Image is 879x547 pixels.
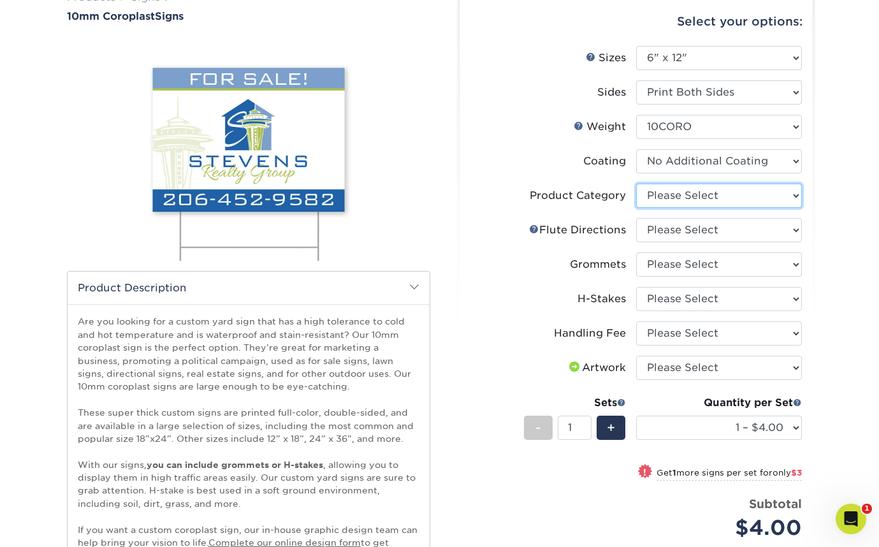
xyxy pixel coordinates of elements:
span: - [535,418,541,437]
div: Sets [524,395,626,411]
h1: Signs [67,10,430,22]
span: only [773,468,802,478]
div: Product Category [530,188,626,203]
span: 1 [862,504,872,514]
a: 10mm CoroplastSigns [67,10,430,22]
span: $3 [791,468,802,478]
div: Coating [583,154,626,169]
div: Artwork [567,360,626,376]
div: H-Stakes [578,291,626,307]
div: Sides [597,85,626,100]
div: Weight [574,119,626,135]
strong: you can include grommets or H-stakes [147,460,323,470]
span: 10mm Coroplast [67,10,155,22]
div: Flute Directions [529,222,626,238]
div: Quantity per Set [636,395,802,411]
strong: 1 [672,468,676,478]
span: + [607,418,615,437]
img: 10mm Coroplast 01 [67,28,430,270]
small: Get more signs per set for [657,468,802,481]
div: $4.00 [646,513,802,543]
div: Sizes [586,50,626,66]
span: ! [643,465,646,479]
h2: Product Description [68,272,430,304]
div: Handling Fee [554,326,626,341]
iframe: Intercom live chat [836,504,866,534]
div: Grommets [570,257,626,272]
strong: Subtotal [749,497,802,511]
